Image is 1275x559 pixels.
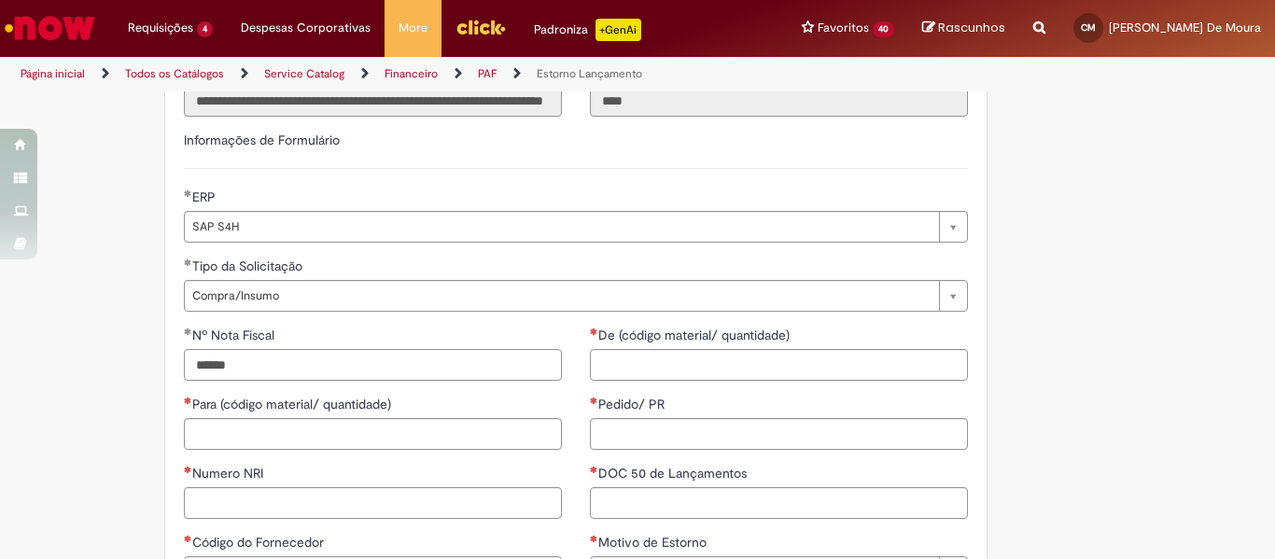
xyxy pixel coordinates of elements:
[192,258,306,274] span: Tipo da Solicitação
[128,19,193,37] span: Requisições
[184,397,192,404] span: Necessários
[264,66,344,81] a: Service Catalog
[534,19,641,41] div: Padroniza
[590,85,968,117] input: Código da Unidade
[818,19,869,37] span: Favoritos
[125,66,224,81] a: Todos os Catálogos
[590,466,598,473] span: Necessários
[598,465,750,482] span: DOC 50 de Lançamentos
[184,259,192,266] span: Obrigatório Preenchido
[455,13,506,41] img: click_logo_yellow_360x200.png
[385,66,438,81] a: Financeiro
[537,66,642,81] a: Estorno Lançamento
[192,212,930,242] span: SAP S4H
[595,19,641,41] p: +GenAi
[598,396,668,412] span: Pedido/ PR
[192,396,395,412] span: Para (código material/ quantidade)
[184,466,192,473] span: Necessários
[184,535,192,542] span: Necessários
[192,189,219,205] span: ERP
[184,487,562,519] input: Numero NRI
[184,189,192,197] span: Obrigatório Preenchido
[241,19,371,37] span: Despesas Corporativas
[1081,21,1096,34] span: CM
[399,19,427,37] span: More
[192,534,328,551] span: Código do Fornecedor
[184,328,192,335] span: Obrigatório Preenchido
[197,21,213,37] span: 4
[590,487,968,519] input: DOC 50 de Lançamentos
[590,349,968,381] input: De (código material/ quantidade)
[590,328,598,335] span: Necessários
[873,21,894,37] span: 40
[192,281,930,311] span: Compra/Insumo
[598,327,793,343] span: De (código material/ quantidade)
[922,20,1005,37] a: Rascunhos
[598,534,710,551] span: Motivo de Estorno
[184,132,340,148] label: Informações de Formulário
[590,397,598,404] span: Necessários
[14,57,836,91] ul: Trilhas de página
[478,66,497,81] a: PAF
[21,66,85,81] a: Página inicial
[184,85,562,117] input: Título
[192,327,278,343] span: Nº Nota Fiscal
[2,9,98,47] img: ServiceNow
[192,465,267,482] span: Numero NRI
[938,19,1005,36] span: Rascunhos
[184,418,562,450] input: Para (código material/ quantidade)
[1109,20,1261,35] span: [PERSON_NAME] De Moura
[590,535,598,542] span: Necessários
[184,349,562,381] input: Nº Nota Fiscal
[590,418,968,450] input: Pedido/ PR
